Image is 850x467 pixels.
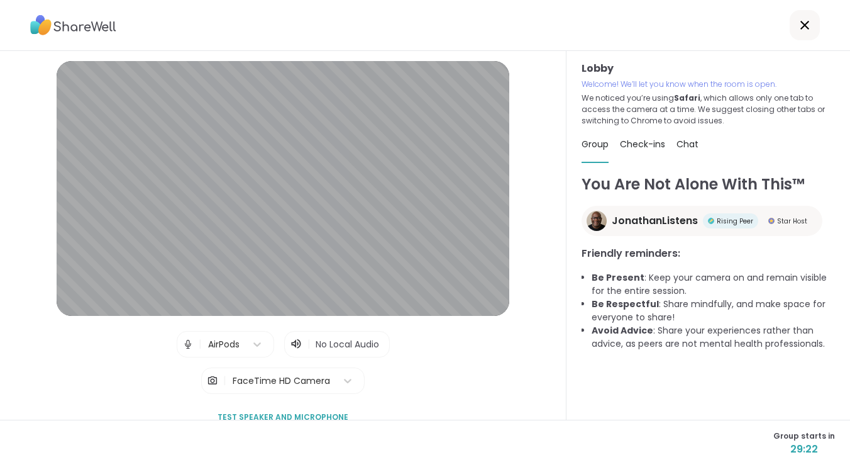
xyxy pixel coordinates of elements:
[676,138,698,150] span: Chat
[199,332,202,357] span: |
[582,138,609,150] span: Group
[592,324,835,351] li: : Share your experiences rather than advice, as peers are not mental health professionals.
[612,213,698,228] span: JonathanListens
[674,93,700,103] b: Safari
[582,93,835,127] p: We noticed you’re using , which allows only one tab to access the camera at a time. We suggest cl...
[582,79,835,90] p: Welcome! We’ll let you know when the room is open.
[582,61,835,76] h3: Lobby
[30,11,116,40] img: ShareWell Logo
[223,368,226,393] span: |
[208,338,240,351] div: AirPods
[213,404,353,430] button: Test speaker and microphone
[207,368,218,393] img: Camera
[307,337,311,352] span: |
[316,338,379,351] span: No Local Audio
[708,218,714,224] img: Rising Peer
[777,217,807,226] span: Star Host
[218,412,348,423] span: Test speaker and microphone
[582,173,835,196] h1: You Are Not Alone With This™
[233,374,330,388] div: FaceTime HD Camera
[773,442,835,457] span: 29:22
[592,271,644,284] b: Be Present
[582,206,822,236] a: JonathanListensJonathanListensRising PeerRising PeerStar HostStar Host
[717,217,753,226] span: Rising Peer
[587,211,607,231] img: JonathanListens
[768,218,775,224] img: Star Host
[582,246,835,261] h3: Friendly reminders:
[773,430,835,442] span: Group starts in
[182,332,194,357] img: Microphone
[592,271,835,298] li: : Keep your camera on and remain visible for the entire session.
[592,324,653,337] b: Avoid Advice
[592,298,659,310] b: Be Respectful
[592,298,835,324] li: : Share mindfully, and make space for everyone to share!
[620,138,665,150] span: Check-ins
